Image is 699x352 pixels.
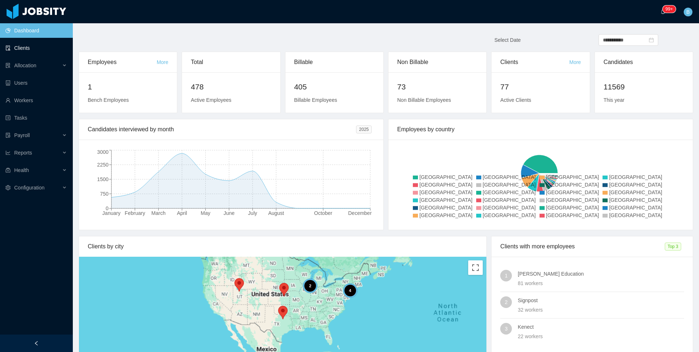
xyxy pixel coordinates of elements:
span: [GEOGRAPHIC_DATA] [546,197,599,203]
span: [GEOGRAPHIC_DATA] [419,182,473,188]
tspan: August [268,210,284,216]
h4: [PERSON_NAME] Education [518,270,684,278]
a: icon: profileTasks [5,111,67,125]
div: Billable [294,52,375,72]
span: 1 [505,270,508,281]
span: [GEOGRAPHIC_DATA] [483,189,536,195]
div: Candidates interviewed by month [88,119,356,140]
tspan: March [151,210,166,216]
a: icon: robotUsers [5,76,67,90]
tspan: January [102,210,121,216]
div: 81 workers [518,279,684,287]
button: Toggle fullscreen view [468,260,483,275]
a: icon: pie-chartDashboard [5,23,67,38]
h2: 11569 [604,81,684,93]
a: icon: userWorkers [5,93,67,108]
span: Configuration [14,185,44,191]
tspan: 3000 [97,149,108,155]
h2: 405 [294,81,375,93]
span: Payroll [14,132,30,138]
tspan: 750 [100,191,109,197]
span: B [686,8,690,16]
tspan: April [177,210,187,216]
div: Candidates [604,52,684,72]
a: More [157,59,168,65]
span: Non Billable Employees [397,97,451,103]
span: Health [14,167,29,173]
h2: 1 [88,81,168,93]
span: [GEOGRAPHIC_DATA] [546,205,599,211]
tspan: 0 [106,205,108,211]
i: icon: file-protect [5,133,11,138]
i: icon: medicine-box [5,168,11,173]
span: [GEOGRAPHIC_DATA] [483,197,536,203]
span: [GEOGRAPHIC_DATA] [609,197,662,203]
div: Clients with more employees [500,236,664,257]
span: 2025 [356,125,372,133]
i: icon: line-chart [5,150,11,155]
span: [GEOGRAPHIC_DATA] [483,174,536,180]
span: [GEOGRAPHIC_DATA] [419,174,473,180]
span: [GEOGRAPHIC_DATA] [609,174,662,180]
tspan: December [348,210,372,216]
sup: 245 [663,5,676,13]
div: 2 [303,279,317,293]
h2: 478 [191,81,271,93]
div: Total [191,52,271,72]
span: 2 [505,296,508,308]
span: [GEOGRAPHIC_DATA] [483,182,536,188]
a: icon: auditClients [5,41,67,55]
span: Billable Employees [294,97,337,103]
span: [GEOGRAPHIC_DATA] [546,212,599,218]
span: Select Date [494,37,521,43]
span: Bench Employees [88,97,129,103]
a: More [569,59,581,65]
span: [GEOGRAPHIC_DATA] [546,174,599,180]
span: [GEOGRAPHIC_DATA] [419,189,473,195]
div: 4 [343,283,357,298]
tspan: 2250 [97,162,108,168]
span: Active Employees [191,97,231,103]
span: Allocation [14,63,36,68]
h4: Kenect [518,323,684,331]
span: [GEOGRAPHIC_DATA] [609,212,662,218]
tspan: October [314,210,332,216]
span: Top 3 [665,243,681,251]
i: icon: calendar [649,37,654,43]
span: 3 [505,323,508,335]
tspan: 1500 [97,176,108,182]
span: [GEOGRAPHIC_DATA] [609,189,662,195]
span: [GEOGRAPHIC_DATA] [419,205,473,211]
h2: 77 [500,81,581,93]
tspan: June [224,210,235,216]
span: [GEOGRAPHIC_DATA] [419,197,473,203]
h2: 73 [397,81,478,93]
tspan: May [201,210,210,216]
span: [GEOGRAPHIC_DATA] [419,212,473,218]
i: icon: solution [5,63,11,68]
div: 22 workers [518,332,684,340]
tspan: February [125,210,145,216]
span: Active Clients [500,97,531,103]
span: [GEOGRAPHIC_DATA] [609,205,662,211]
i: icon: setting [5,185,11,190]
span: [GEOGRAPHIC_DATA] [609,182,662,188]
div: Employees [88,52,157,72]
div: Employees by country [397,119,684,140]
div: Non Billable [397,52,478,72]
tspan: July [248,210,257,216]
span: [GEOGRAPHIC_DATA] [546,189,599,195]
span: [GEOGRAPHIC_DATA] [483,205,536,211]
h4: Signpost [518,296,684,304]
div: 32 workers [518,306,684,314]
div: Clients by city [88,236,478,257]
span: [GEOGRAPHIC_DATA] [546,182,599,188]
span: Reports [14,150,32,156]
i: icon: bell [660,9,666,14]
span: This year [604,97,625,103]
div: Clients [500,52,569,72]
span: [GEOGRAPHIC_DATA] [483,212,536,218]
